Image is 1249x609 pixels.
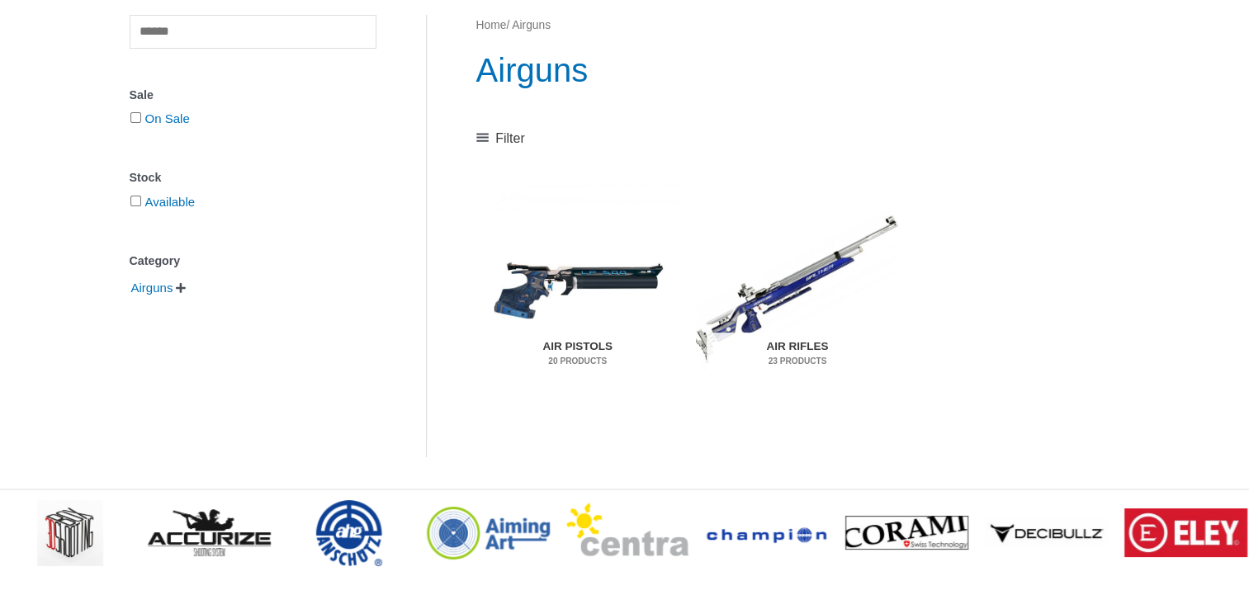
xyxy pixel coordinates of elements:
[130,280,175,294] a: Airguns
[145,111,190,125] a: On Sale
[130,112,141,123] input: On Sale
[476,126,525,151] a: Filter
[707,355,887,367] mark: 23 Products
[495,126,525,151] span: Filter
[487,333,668,375] h2: Air Pistols
[130,274,175,302] span: Airguns
[707,333,887,375] h2: Air Rifles
[130,196,141,206] input: Available
[487,355,668,367] mark: 20 Products
[145,195,196,209] a: Available
[476,182,679,395] a: Visit product category Air Pistols
[476,19,507,31] a: Home
[1124,508,1247,556] img: brand logo
[476,182,679,395] img: Air Pistols
[130,166,376,190] div: Stock
[476,15,1119,36] nav: Breadcrumb
[696,182,899,395] img: Air Rifles
[696,182,899,395] a: Visit product category Air Rifles
[176,282,186,294] span: 
[130,249,376,273] div: Category
[130,83,376,107] div: Sale
[476,47,1119,93] h1: Airguns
